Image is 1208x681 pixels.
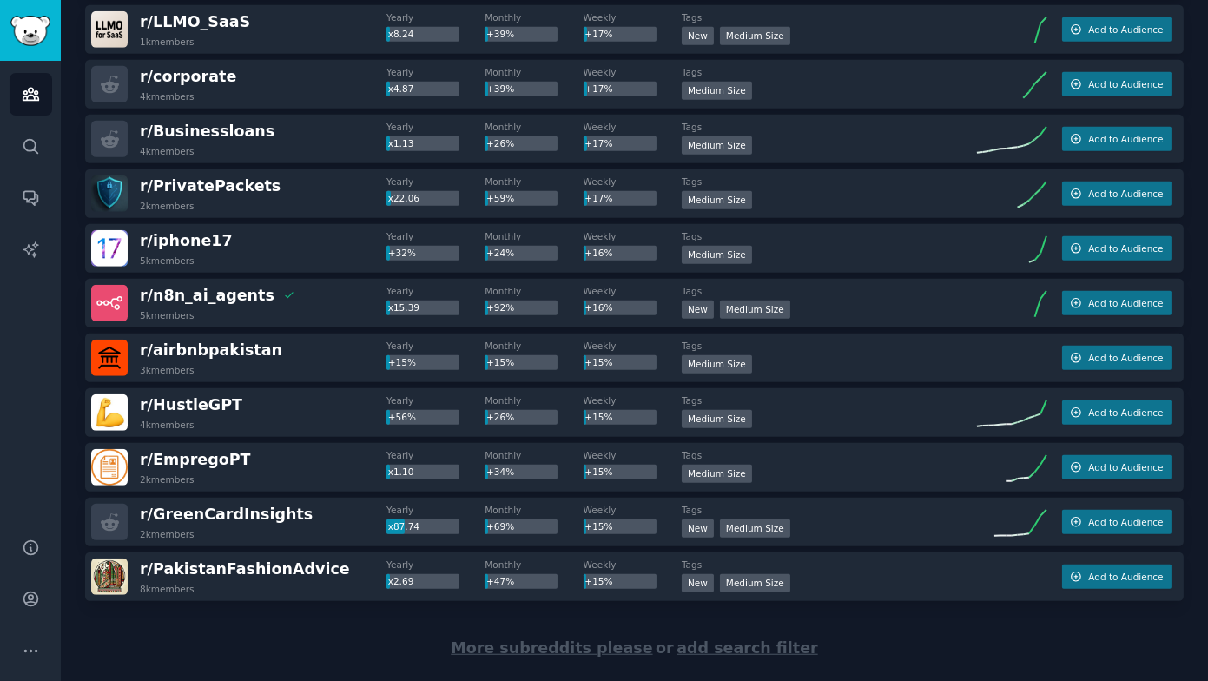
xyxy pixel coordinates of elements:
span: Add to Audience [1088,297,1163,309]
span: +17% [584,83,612,94]
span: +16% [584,302,612,313]
div: Medium Size [682,82,752,100]
div: Medium Size [720,574,790,592]
span: Add to Audience [1088,242,1163,255]
span: x2.69 [388,576,414,586]
dt: Tags [682,394,977,407]
span: More subreddits please [451,639,652,657]
dt: Monthly [485,285,583,297]
span: +24% [486,248,514,258]
dt: Monthly [485,340,583,352]
button: Add to Audience [1062,346,1172,370]
button: Add to Audience [1062,565,1172,589]
img: HustleGPT [91,394,128,431]
span: Add to Audience [1088,23,1163,36]
div: 4k members [140,419,195,431]
div: 3k members [140,364,195,376]
button: Add to Audience [1062,455,1172,479]
span: add search filter [677,639,817,657]
span: x87.74 [388,521,419,532]
span: +15% [584,521,612,532]
dt: Yearly [386,504,485,516]
span: r/ corporate [140,68,236,85]
span: +34% [486,466,514,477]
dt: Weekly [584,340,682,352]
span: or [656,639,674,657]
dt: Weekly [584,559,682,571]
dt: Tags [682,449,977,461]
span: +32% [388,248,416,258]
div: New [682,301,714,319]
button: Add to Audience [1062,182,1172,206]
div: Medium Size [682,191,752,209]
img: LLMO_SaaS [91,11,128,48]
dt: Yearly [386,66,485,78]
dt: Tags [682,66,977,78]
span: r/ PrivatePackets [140,177,281,195]
dt: Yearly [386,559,485,571]
button: Add to Audience [1062,236,1172,261]
img: iphone17 [91,230,128,267]
span: +17% [584,29,612,39]
button: Add to Audience [1062,400,1172,425]
span: +39% [486,83,514,94]
span: +39% [486,29,514,39]
div: 8k members [140,583,195,595]
dt: Monthly [485,394,583,407]
dt: Yearly [386,121,485,133]
span: Add to Audience [1088,188,1163,200]
div: 4k members [140,90,195,102]
dt: Yearly [386,230,485,242]
dt: Weekly [584,175,682,188]
span: r/ iphone17 [140,232,233,249]
div: 1k members [140,36,195,48]
span: x8.24 [388,29,414,39]
span: +26% [486,138,514,149]
span: +59% [486,193,514,203]
div: New [682,574,714,592]
dt: Monthly [485,504,583,516]
dt: Monthly [485,66,583,78]
div: Medium Size [682,246,752,264]
dt: Weekly [584,285,682,297]
img: PrivatePackets [91,175,128,212]
dt: Weekly [584,504,682,516]
dt: Weekly [584,66,682,78]
span: +16% [584,248,612,258]
span: x22.06 [388,193,419,203]
dt: Weekly [584,449,682,461]
div: 2k members [140,200,195,212]
div: 4k members [140,145,195,157]
dt: Tags [682,175,977,188]
dt: Yearly [386,285,485,297]
span: +56% [388,412,416,422]
span: x4.87 [388,83,414,94]
img: EmpregoPT [91,449,128,486]
span: x1.10 [388,466,414,477]
dt: Tags [682,340,977,352]
button: Add to Audience [1062,291,1172,315]
dt: Yearly [386,394,485,407]
span: x15.39 [388,302,419,313]
dt: Tags [682,559,977,571]
img: airbnbpakistan [91,340,128,376]
span: r/ LLMO_SaaS [140,13,250,30]
div: Medium Size [682,465,752,483]
div: New [682,27,714,45]
dt: Weekly [584,121,682,133]
dt: Weekly [584,230,682,242]
dt: Monthly [485,121,583,133]
dt: Tags [682,121,977,133]
button: Add to Audience [1062,72,1172,96]
img: n8n_ai_agents [91,285,128,321]
span: +15% [584,412,612,422]
span: r/ EmpregoPT [140,451,251,468]
span: r/ airbnbpakistan [140,341,282,359]
span: Add to Audience [1088,516,1163,528]
div: Medium Size [720,301,790,319]
div: Medium Size [682,410,752,428]
span: +17% [584,138,612,149]
dt: Tags [682,11,977,23]
span: +15% [584,466,612,477]
span: +15% [584,357,612,367]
